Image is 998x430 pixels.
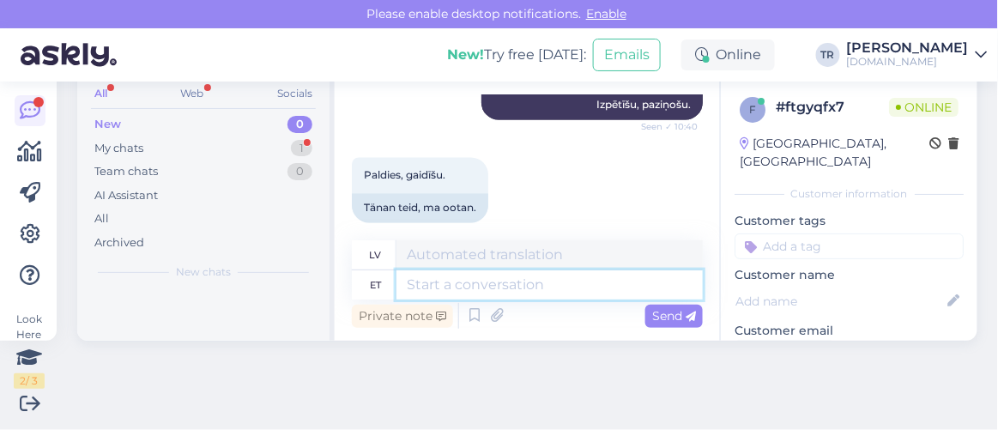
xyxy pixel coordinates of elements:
[581,6,632,21] span: Enable
[447,45,586,65] div: Try free [DATE]:
[776,97,889,118] div: # ftgyqfx7
[633,121,698,134] span: Seen ✓ 10:40
[735,322,964,340] p: Customer email
[681,39,775,70] div: Online
[14,312,45,389] div: Look Here
[291,140,312,157] div: 1
[352,194,488,223] div: Tänan teid, ma ootan.
[91,82,111,105] div: All
[740,135,929,171] div: [GEOGRAPHIC_DATA], [GEOGRAPHIC_DATA]
[352,305,453,328] div: Private note
[178,82,208,105] div: Web
[370,270,381,300] div: et
[889,98,959,117] span: Online
[94,116,121,133] div: New
[735,340,834,363] div: Request email
[735,266,964,284] p: Customer name
[481,91,703,120] div: Izpētīšu, paziņošu.
[357,224,421,237] span: 10:40
[447,46,484,63] b: New!
[176,264,231,280] span: New chats
[94,210,109,227] div: All
[364,169,445,182] span: Paldies, gaidīšu.
[14,373,45,389] div: 2 / 3
[847,41,969,55] div: [PERSON_NAME]
[287,163,312,180] div: 0
[749,103,756,116] span: f
[94,140,143,157] div: My chats
[94,163,158,180] div: Team chats
[652,308,696,324] span: Send
[816,43,840,67] div: TR
[370,240,382,270] div: lv
[735,292,944,311] input: Add name
[847,41,988,69] a: [PERSON_NAME][DOMAIN_NAME]
[735,186,964,202] div: Customer information
[735,233,964,259] input: Add a tag
[593,39,661,71] button: Emails
[94,234,144,251] div: Archived
[847,55,969,69] div: [DOMAIN_NAME]
[287,116,312,133] div: 0
[94,187,158,204] div: AI Assistant
[274,82,316,105] div: Socials
[735,212,964,230] p: Customer tags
